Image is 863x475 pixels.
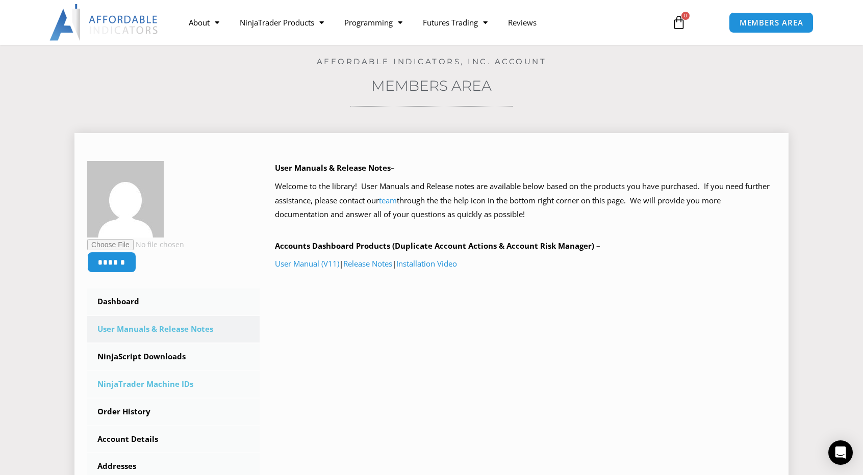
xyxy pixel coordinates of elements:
[413,11,498,34] a: Futures Trading
[87,399,260,425] a: Order History
[49,4,159,41] img: LogoAI | Affordable Indicators – NinjaTrader
[317,57,547,66] a: Affordable Indicators, Inc. Account
[275,241,600,251] b: Accounts Dashboard Products (Duplicate Account Actions & Account Risk Manager) –
[656,8,701,37] a: 0
[275,258,339,269] a: User Manual (V11)
[681,12,690,20] span: 0
[179,11,230,34] a: About
[87,316,260,342] a: User Manuals & Release Notes
[87,344,260,370] a: NinjaScript Downloads
[498,11,547,34] a: Reviews
[87,371,260,398] a: NinjaTrader Machine IDs
[334,11,413,34] a: Programming
[275,163,395,173] b: User Manuals & Release Notes–
[740,19,803,27] span: MEMBERS AREA
[371,77,492,94] a: Members Area
[230,11,334,34] a: NinjaTrader Products
[179,11,660,34] nav: Menu
[87,426,260,453] a: Account Details
[87,288,260,315] a: Dashboard
[396,258,457,269] a: Installation Video
[379,195,397,205] a: team
[275,179,776,222] p: Welcome to the library! User Manuals and Release notes are available below based on the products ...
[343,258,392,269] a: Release Notes
[87,161,164,237] img: fac89fef7849cfd2041b44b8d16d5a9abf9062ba6ae006b02a2cf559edb506f9
[828,440,853,465] div: Open Intercom Messenger
[729,12,814,33] a: MEMBERS AREA
[275,257,776,271] p: | |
